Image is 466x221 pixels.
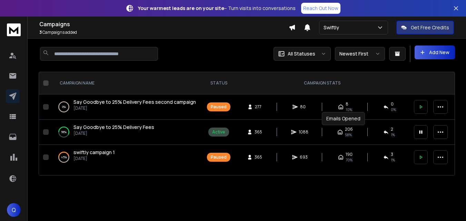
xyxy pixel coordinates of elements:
th: CAMPAIGN NAME [51,72,203,94]
p: Swiftly [324,24,342,31]
p: [DATE] [73,156,115,161]
button: Add New [415,46,455,59]
button: Q [7,203,21,217]
span: 3 [391,152,393,157]
p: – Turn visits into conversations [138,5,296,12]
a: Reach Out Now [301,3,340,14]
span: 1088 [299,129,308,135]
span: Say Goodbye to 25% Delivery Fees second campaign [73,99,196,105]
span: 10 % [346,107,352,112]
span: 0 % [391,107,396,112]
p: [DATE] [73,106,196,111]
a: Say Goodbye to 25% Delivery Fees [73,124,154,131]
span: 365 [255,154,262,160]
p: Reach Out Now [303,5,338,12]
p: [DATE] [73,131,154,136]
span: 365 [255,129,262,135]
span: 70 % [346,157,353,163]
strong: Your warmest leads are on your site [138,5,224,11]
div: Paused [211,154,227,160]
span: 2 [391,127,393,132]
a: Say Goodbye to 25% Delivery Fees second campaign [73,99,196,106]
span: 3 [39,29,42,35]
img: logo [7,23,21,36]
a: swiftly campaign 1 [73,149,115,156]
span: 277 [255,104,262,110]
p: 0 % [62,103,66,110]
span: Say Goodbye to 25% Delivery Fees [73,124,154,130]
span: 8 [346,101,348,107]
span: 80 [300,104,307,110]
span: 0 [391,101,394,107]
p: Campaigns added [39,30,289,35]
div: Emails Opened [322,112,365,125]
td: 0%Say Goodbye to 25% Delivery Fees second campaign[DATE] [51,94,203,120]
span: 58 % [345,132,352,138]
td: 45%swiftly campaign 1[DATE] [51,145,203,170]
span: 1 % [391,157,395,163]
button: Newest First [335,47,385,61]
p: Get Free Credits [411,24,449,31]
div: Paused [211,104,227,110]
p: 45 % [61,154,67,161]
p: All Statuses [288,50,315,57]
span: 190 [346,152,353,157]
span: 206 [345,127,353,132]
th: CAMPAIGN STATS [235,72,410,94]
button: Get Free Credits [396,21,454,34]
h1: Campaigns [39,20,289,28]
th: STATUS [203,72,235,94]
p: 58 % [61,129,67,135]
span: 693 [300,154,308,160]
div: Active [212,129,225,135]
span: 1 % [391,132,395,138]
td: 58%Say Goodbye to 25% Delivery Fees[DATE] [51,120,203,145]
